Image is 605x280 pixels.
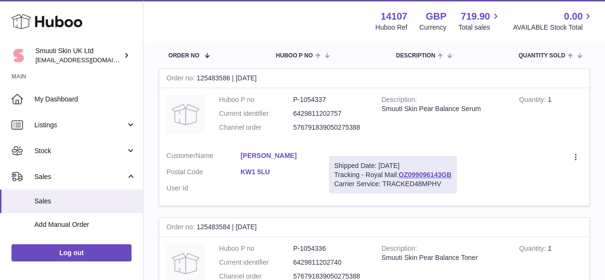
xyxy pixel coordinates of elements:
span: Add Manual Order [34,220,136,229]
a: 719.90 Total sales [458,10,501,32]
span: Total sales [458,23,501,32]
span: AVAILABLE Stock Total [513,23,594,32]
span: Quantity Sold [518,53,565,59]
dt: Current identifier [219,109,293,118]
dd: 6429811202740 [293,258,367,267]
div: Currency [419,23,447,32]
dt: Huboo P no [219,244,293,253]
span: Stock [34,146,126,156]
span: Sales [34,172,126,181]
span: Listings [34,121,126,130]
strong: Quantity [519,96,548,106]
strong: 14107 [381,10,407,23]
div: Carrier Service: TRACKED48MPHV [334,179,451,189]
a: KW1 5LU [241,168,315,177]
a: OZ099096143GB [398,171,451,179]
img: no-photo.jpg [166,95,205,134]
span: [EMAIL_ADDRESS][DOMAIN_NAME] [35,56,141,64]
td: 1 [512,88,589,144]
dt: Huboo P no [219,95,293,104]
dd: 576791839050275388 [293,123,367,132]
dt: Postal Code [166,168,241,179]
strong: Description [382,245,417,255]
div: Smuuti Skin Pear Balance Serum [382,104,505,113]
span: 719.90 [461,10,490,23]
div: 125483586 | [DATE] [159,69,589,88]
dt: Current identifier [219,258,293,267]
span: Huboo P no [276,53,313,59]
strong: Description [382,96,417,106]
dt: Name [166,151,241,163]
strong: Quantity [519,245,548,255]
a: [PERSON_NAME] [241,151,315,160]
span: My Dashboard [34,95,136,104]
dt: User Id [166,184,241,193]
div: Smuuti Skin Pear Balance Toner [382,253,505,262]
div: Huboo Ref [375,23,407,32]
a: 0.00 AVAILABLE Stock Total [513,10,594,32]
span: Sales [34,197,136,206]
span: Order No [168,53,199,59]
dd: 6429811202757 [293,109,367,118]
dt: Channel order [219,123,293,132]
strong: Order no [166,74,197,84]
img: internalAdmin-14107@internal.huboo.com [11,48,26,63]
strong: Order no [166,223,197,233]
span: Description [396,53,435,59]
div: Smuuti Skin UK Ltd [35,46,121,65]
span: Customer [166,152,196,159]
dd: P-1054337 [293,95,367,104]
a: Log out [11,244,132,261]
div: 125483584 | [DATE] [159,218,589,237]
span: 0.00 [564,10,583,23]
div: Tracking - Royal Mail: [329,156,457,194]
strong: GBP [426,10,446,23]
dd: P-1054336 [293,244,367,253]
div: Shipped Date: [DATE] [334,161,451,170]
